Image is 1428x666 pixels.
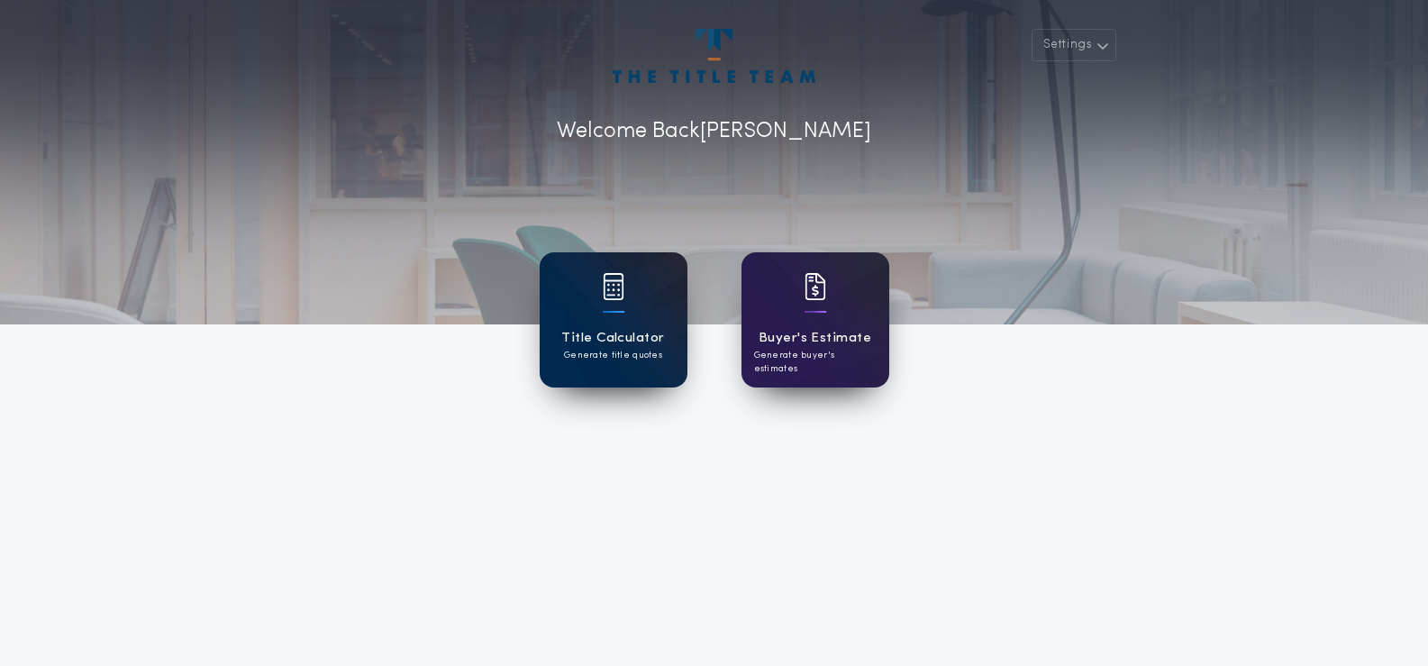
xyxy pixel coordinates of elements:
[759,328,871,349] h1: Buyer's Estimate
[561,328,664,349] h1: Title Calculator
[613,29,814,83] img: account-logo
[564,349,662,362] p: Generate title quotes
[603,273,624,300] img: card icon
[557,115,871,148] p: Welcome Back [PERSON_NAME]
[540,252,687,388] a: card iconTitle CalculatorGenerate title quotes
[754,349,877,376] p: Generate buyer's estimates
[805,273,826,300] img: card icon
[741,252,889,388] a: card iconBuyer's EstimateGenerate buyer's estimates
[1032,29,1116,61] button: Settings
